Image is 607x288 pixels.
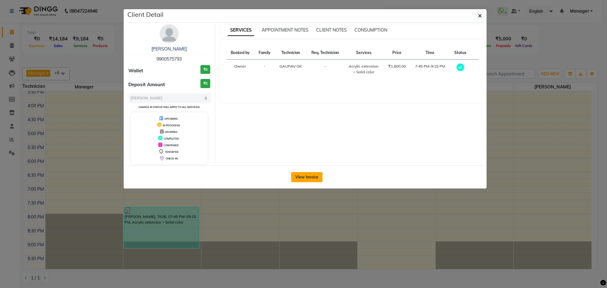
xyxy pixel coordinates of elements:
td: Owner [226,60,254,79]
h5: Client Detail [127,10,163,19]
th: Family [254,46,275,60]
h3: ₹0 [200,65,210,74]
th: Price [383,46,410,60]
th: Time [410,46,450,60]
span: Wallet [128,67,143,75]
img: avatar [160,24,179,43]
span: UPCOMING [164,117,178,120]
span: COMPLETED [164,137,179,140]
th: Technician [275,46,306,60]
td: 7:45 PM-9:15 PM [410,60,450,79]
th: Status [450,46,470,60]
th: Services [344,46,384,60]
td: - [307,60,344,79]
h3: ₹0 [200,79,210,88]
span: CONSUMPTION [354,27,387,33]
span: GAURAV GK [279,64,302,69]
span: 9900575793 [156,56,182,62]
a: [PERSON_NAME] [151,46,187,52]
span: IN PROGRESS [163,124,180,127]
div: ₹1,800.00 [387,63,406,69]
span: CHECK-IN [166,157,178,160]
span: DROPPED [165,130,177,134]
td: - [254,60,275,79]
span: CLIENT NOTES [316,27,347,33]
th: Booked by [226,46,254,60]
span: Deposit Amount [128,81,165,88]
span: CONFIRMED [163,144,179,147]
div: Acrylic extension + Solid color [347,63,380,75]
button: View Invoice [291,172,322,182]
span: SERVICES [228,25,254,36]
th: Req. Technician [307,46,344,60]
span: TENTATIVE [165,150,179,153]
span: APPOINTMENT NOTES [262,27,309,33]
small: Change in status will apply to all services. [138,105,200,109]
